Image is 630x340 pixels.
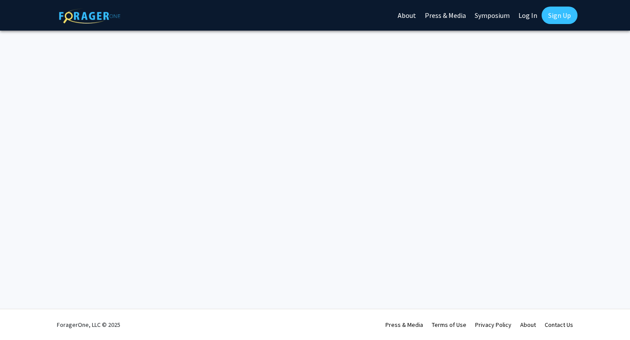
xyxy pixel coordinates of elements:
a: About [520,321,536,329]
a: Press & Media [385,321,423,329]
a: Terms of Use [432,321,466,329]
a: Privacy Policy [475,321,511,329]
img: ForagerOne Logo [59,8,120,24]
div: ForagerOne, LLC © 2025 [57,309,120,340]
a: Sign Up [542,7,577,24]
a: Contact Us [545,321,573,329]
